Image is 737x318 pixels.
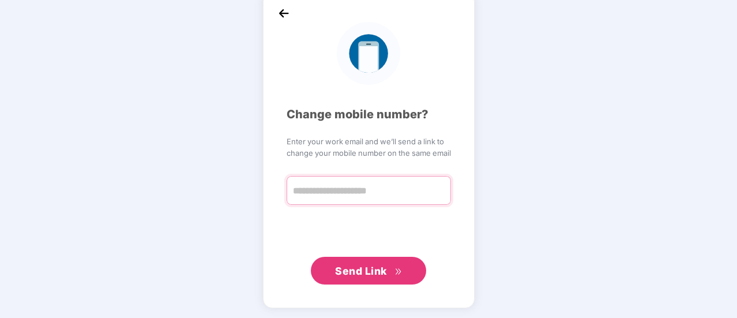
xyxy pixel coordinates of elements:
[287,106,451,124] div: Change mobile number?
[335,265,387,277] span: Send Link
[311,257,426,285] button: Send Linkdouble-right
[287,136,451,147] span: Enter your work email and we’ll send a link to
[394,268,402,275] span: double-right
[337,22,400,85] img: logo
[287,147,451,159] span: change your mobile number on the same email
[275,5,292,22] img: back_icon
